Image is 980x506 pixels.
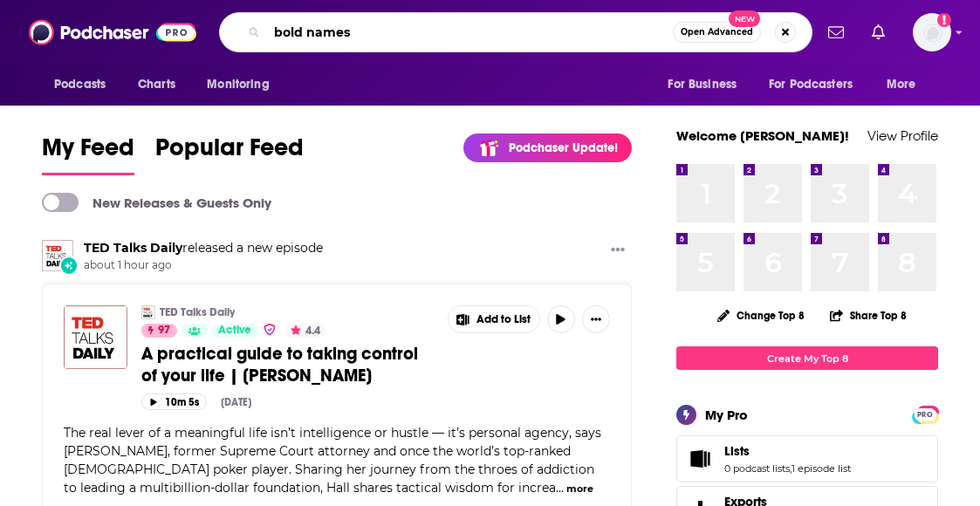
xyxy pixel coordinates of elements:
[913,13,951,51] span: Logged in as ryanmason4
[211,324,258,338] a: Active
[676,346,938,370] a: Create My Top 8
[937,13,951,27] svg: Add a profile image
[141,393,207,410] button: 10m 5s
[604,240,632,262] button: Show More Button
[874,68,938,101] button: open menu
[207,72,269,97] span: Monitoring
[509,140,618,155] p: Podchaser Update!
[913,13,951,51] img: User Profile
[682,447,717,471] a: Lists
[887,72,916,97] span: More
[556,480,564,496] span: ...
[792,462,851,475] a: 1 episode list
[757,68,878,101] button: open menu
[141,343,435,386] a: A practical guide to taking control of your life | [PERSON_NAME]
[155,133,304,175] a: Popular Feed
[267,18,673,46] input: Search podcasts, credits, & more...
[195,68,291,101] button: open menu
[566,482,593,496] button: more
[221,396,251,408] div: [DATE]
[724,443,851,459] a: Lists
[54,72,106,97] span: Podcasts
[155,133,304,173] span: Popular Feed
[915,407,935,421] a: PRO
[160,305,235,319] a: TED Talks Daily
[582,305,610,333] button: Show More Button
[141,324,177,338] a: 97
[285,324,326,338] button: 4.4
[769,72,853,97] span: For Podcasters
[915,408,935,421] span: PRO
[821,17,851,47] a: Show notifications dropdown
[790,462,792,475] span: ,
[59,256,79,275] div: New Episode
[29,16,196,49] img: Podchaser - Follow, Share and Rate Podcasts
[64,425,601,496] span: The real lever of a meaningful life isn’t intelligence or hustle — it’s personal agency, says [PE...
[449,306,539,332] button: Show More Button
[676,435,938,482] span: Lists
[218,322,251,339] span: Active
[64,305,127,369] img: A practical guide to taking control of your life | Cate Hall
[42,68,128,101] button: open menu
[42,133,134,173] span: My Feed
[655,68,758,101] button: open menu
[673,22,761,43] button: Open AdvancedNew
[84,258,323,273] span: about 1 hour ago
[707,304,815,326] button: Change Top 8
[681,28,753,37] span: Open Advanced
[219,12,812,52] div: Search podcasts, credits, & more...
[263,322,277,337] img: verified Badge
[42,133,134,175] a: My Feed
[705,407,748,423] div: My Pro
[676,127,849,144] a: Welcome [PERSON_NAME]!
[42,193,271,212] a: New Releases & Guests Only
[865,17,892,47] a: Show notifications dropdown
[84,240,182,256] a: TED Talks Daily
[127,68,186,101] a: Charts
[668,72,737,97] span: For Business
[867,127,938,144] a: View Profile
[158,322,170,339] span: 97
[476,313,531,326] span: Add to List
[141,343,418,386] span: A practical guide to taking control of your life | [PERSON_NAME]
[724,462,790,475] a: 0 podcast lists
[729,10,760,27] span: New
[84,240,323,256] h3: released a new episode
[913,13,951,51] button: Show profile menu
[829,298,908,332] button: Share Top 8
[138,72,175,97] span: Charts
[724,443,750,459] span: Lists
[141,305,155,319] img: TED Talks Daily
[42,240,73,271] img: TED Talks Daily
